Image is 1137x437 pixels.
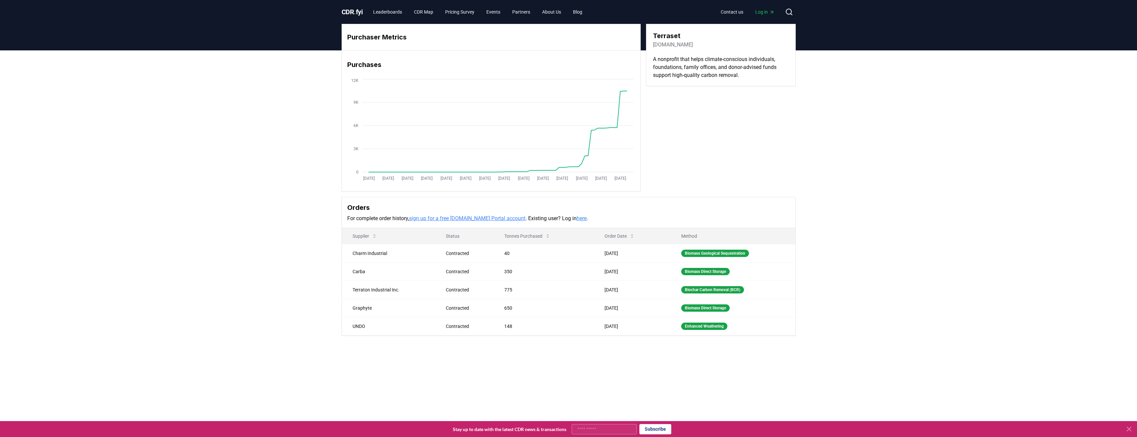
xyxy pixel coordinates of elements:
[342,317,436,335] td: UNDO
[354,123,359,128] tspan: 6K
[402,176,413,181] tspan: [DATE]
[342,244,436,262] td: Charm Industrial
[494,281,594,299] td: 775
[479,176,491,181] tspan: [DATE]
[614,176,626,181] tspan: [DATE]
[446,323,488,330] div: Contracted
[368,6,588,18] nav: Main
[576,176,587,181] tspan: [DATE]
[594,317,671,335] td: [DATE]
[481,6,506,18] a: Events
[363,176,374,181] tspan: [DATE]
[653,31,693,41] h3: Terraset
[494,244,594,262] td: 40
[594,281,671,299] td: [DATE]
[653,55,789,79] p: A nonprofit that helps climate-conscious individuals, foundations, family offices, and donor-advi...
[351,78,359,83] tspan: 12K
[446,268,488,275] div: Contracted
[446,250,488,257] div: Contracted
[599,229,640,243] button: Order Date
[507,6,535,18] a: Partners
[354,8,356,16] span: .
[347,215,790,222] p: For complete order history, . Existing user? Log in .
[342,8,363,16] span: CDR fyi
[595,176,607,181] tspan: [DATE]
[441,233,488,239] p: Status
[354,100,359,105] tspan: 9K
[537,6,566,18] a: About Us
[342,281,436,299] td: Terraton Industrial Inc.
[594,262,671,281] td: [DATE]
[342,7,363,17] a: CDR.fyi
[342,262,436,281] td: Carba
[568,6,588,18] a: Blog
[577,215,587,221] a: here
[446,305,488,311] div: Contracted
[356,170,359,174] tspan: 0
[382,176,394,181] tspan: [DATE]
[459,176,471,181] tspan: [DATE]
[715,6,780,18] nav: Main
[440,176,452,181] tspan: [DATE]
[498,176,510,181] tspan: [DATE]
[499,229,556,243] button: Tonnes Purchased
[421,176,433,181] tspan: [DATE]
[594,299,671,317] td: [DATE]
[347,229,382,243] button: Supplier
[715,6,749,18] a: Contact us
[347,32,635,42] h3: Purchaser Metrics
[518,176,529,181] tspan: [DATE]
[681,268,730,275] div: Biomass Direct Storage
[342,299,436,317] td: Graphyte
[750,6,780,18] a: Log in
[494,262,594,281] td: 350
[681,250,749,257] div: Biomass Geological Sequestration
[409,6,439,18] a: CDR Map
[681,286,744,293] div: Biochar Carbon Removal (BCR)
[347,60,635,70] h3: Purchases
[368,6,407,18] a: Leaderboards
[446,286,488,293] div: Contracted
[653,41,693,49] a: [DOMAIN_NAME]
[440,6,480,18] a: Pricing Survey
[681,323,727,330] div: Enhanced Weathering
[676,233,790,239] p: Method
[347,203,790,213] h3: Orders
[494,299,594,317] td: 650
[354,147,359,151] tspan: 3K
[409,215,526,221] a: sign up for a free [DOMAIN_NAME] Portal account
[594,244,671,262] td: [DATE]
[681,304,730,312] div: Biomass Direct Storage
[494,317,594,335] td: 148
[755,9,774,15] span: Log in
[537,176,548,181] tspan: [DATE]
[556,176,568,181] tspan: [DATE]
